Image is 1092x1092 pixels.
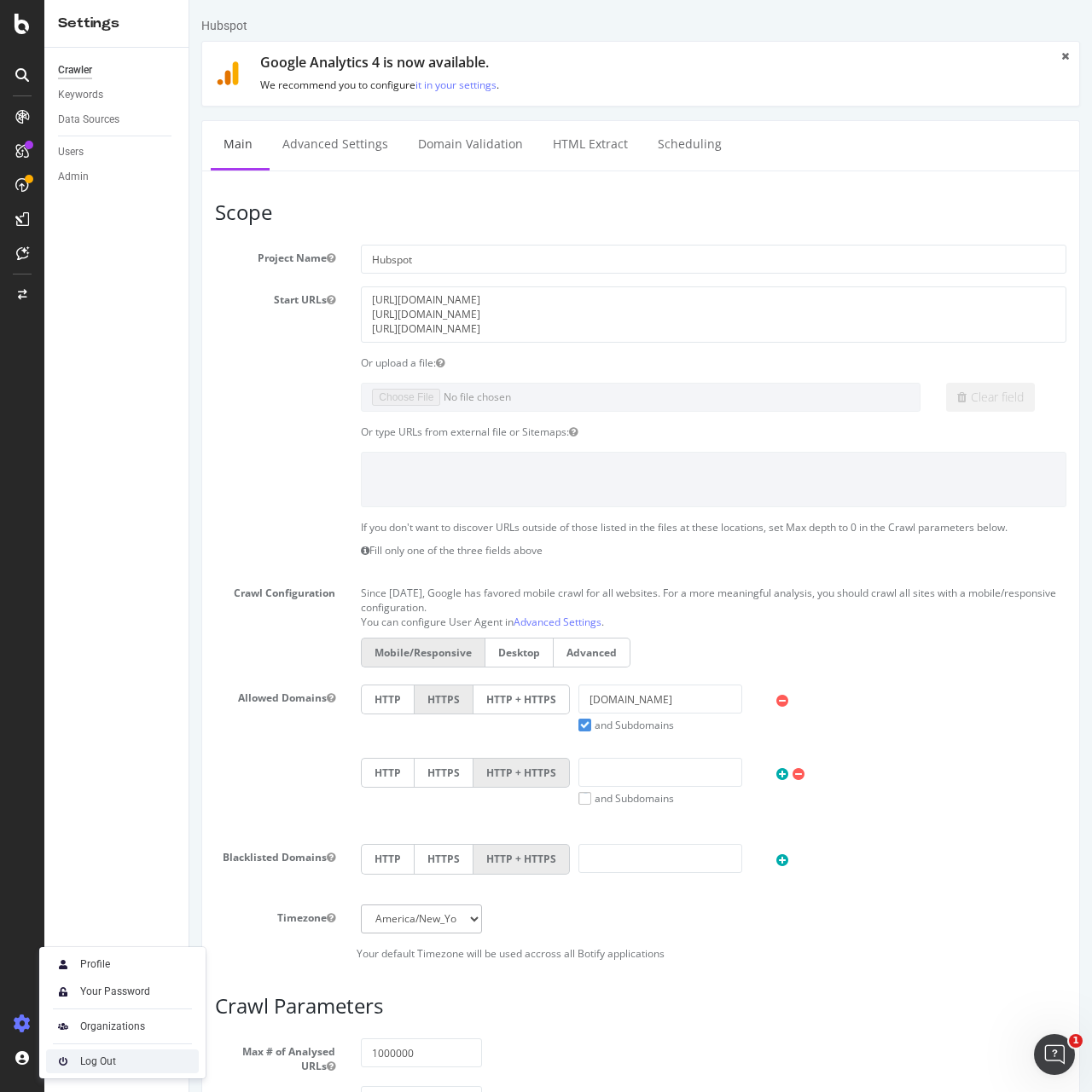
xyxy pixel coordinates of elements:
[171,758,224,788] label: HTTP
[389,791,485,806] label: and Subdomains
[46,1049,199,1073] a: Log Out
[46,979,199,1003] a: Your Password
[226,78,307,92] a: it in your settings
[58,61,177,79] a: Crawler
[53,981,73,1002] img: tUVSALn78D46LlpAY8klYZqgKwTuBm2K29c6p1XQNDCsM0DgKSSoAXXevcAwljcHBINEg0LrUEktgcYYD5sVUphq1JigPmkfB...
[456,121,545,168] a: Scheduling
[80,1054,116,1068] div: Log Out
[13,245,159,265] label: Project Name
[58,14,175,33] div: Settings
[26,201,877,223] h3: Scope
[13,1038,159,1073] label: Max # of Analysed URLs
[26,995,877,1017] h3: Crawl Parameters
[1034,1034,1075,1075] iframe: Intercom live chat
[171,580,877,615] p: Since [DATE], Google has favored mobile crawl for all websites. For a more meaningful analysis, y...
[224,685,284,714] label: HTTPS
[58,143,177,161] a: Users
[364,638,441,667] label: Advanced
[53,1051,73,1072] img: prfnF3csMXgAAAABJRU5ErkJggg==
[58,143,84,161] div: Users
[13,580,159,600] label: Crawl Configuration
[137,690,146,705] button: Allowed Domains
[171,520,877,534] p: If you don't want to discover URLs outside of those listed in the files at these locations, set M...
[171,638,295,667] label: Mobile/Responsive
[58,168,177,186] a: Admin
[171,615,877,629] p: You can configure User Agent in .
[137,292,146,307] button: Start URLs
[46,952,199,976] a: Profile
[21,121,76,168] a: Main
[58,168,89,186] div: Admin
[80,121,212,168] a: Advanced Settings
[80,1020,145,1033] div: Organizations
[71,55,851,71] h1: Google Analytics 4 is now available.
[171,844,224,874] label: HTTP
[216,121,346,168] a: Domain Validation
[46,1014,199,1038] a: Organizations
[171,543,877,558] p: Fill only one of the three fields above
[137,910,146,925] button: Timezone
[26,61,50,85] img: ga4.9118ffdc1441.svg
[159,355,890,370] div: Or upload a file:
[284,685,380,714] label: HTTP + HTTPS
[26,946,877,961] p: Your default Timezone will be used accross all Botify applications
[13,685,159,705] label: Allowed Domains
[58,111,177,129] a: Data Sources
[53,954,73,974] img: Xx2yTbCeVcdxHMdxHOc+8gctb42vCocUYgAAAABJRU5ErkJggg==
[58,86,177,104] a: Keywords
[13,844,159,864] label: Blacklisted Domains
[284,758,380,788] label: HTTP + HTTPS
[137,251,146,265] button: Project Name
[295,638,364,667] label: Desktop
[224,758,284,788] label: HTTPS
[80,985,150,998] div: Your Password
[171,685,224,714] label: HTTP
[284,844,380,874] label: HTTP + HTTPS
[137,850,146,864] button: Blacklisted Domains
[58,111,119,129] div: Data Sources
[71,78,851,92] p: We recommend you to configure .
[137,1059,146,1073] button: Max # of Analysed URLs
[12,17,58,34] div: Hubspot
[58,86,103,104] div: Keywords
[53,1016,73,1037] img: AtrBVVRoAgWaAAAAAElFTkSuQmCC
[324,615,412,629] a: Advanced Settings
[389,718,485,732] label: and Subdomains
[351,121,451,168] a: HTML Extract
[171,286,877,342] textarea: [URL][DOMAIN_NAME] [URL][DOMAIN_NAME] [URL][DOMAIN_NAME]
[224,844,284,874] label: HTTPS
[159,425,890,439] div: Or type URLs from external file or Sitemaps:
[13,904,159,925] label: Timezone
[13,286,159,307] label: Start URLs
[58,61,92,79] div: Crawler
[1069,1034,1083,1048] span: 1
[80,957,110,971] div: Profile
